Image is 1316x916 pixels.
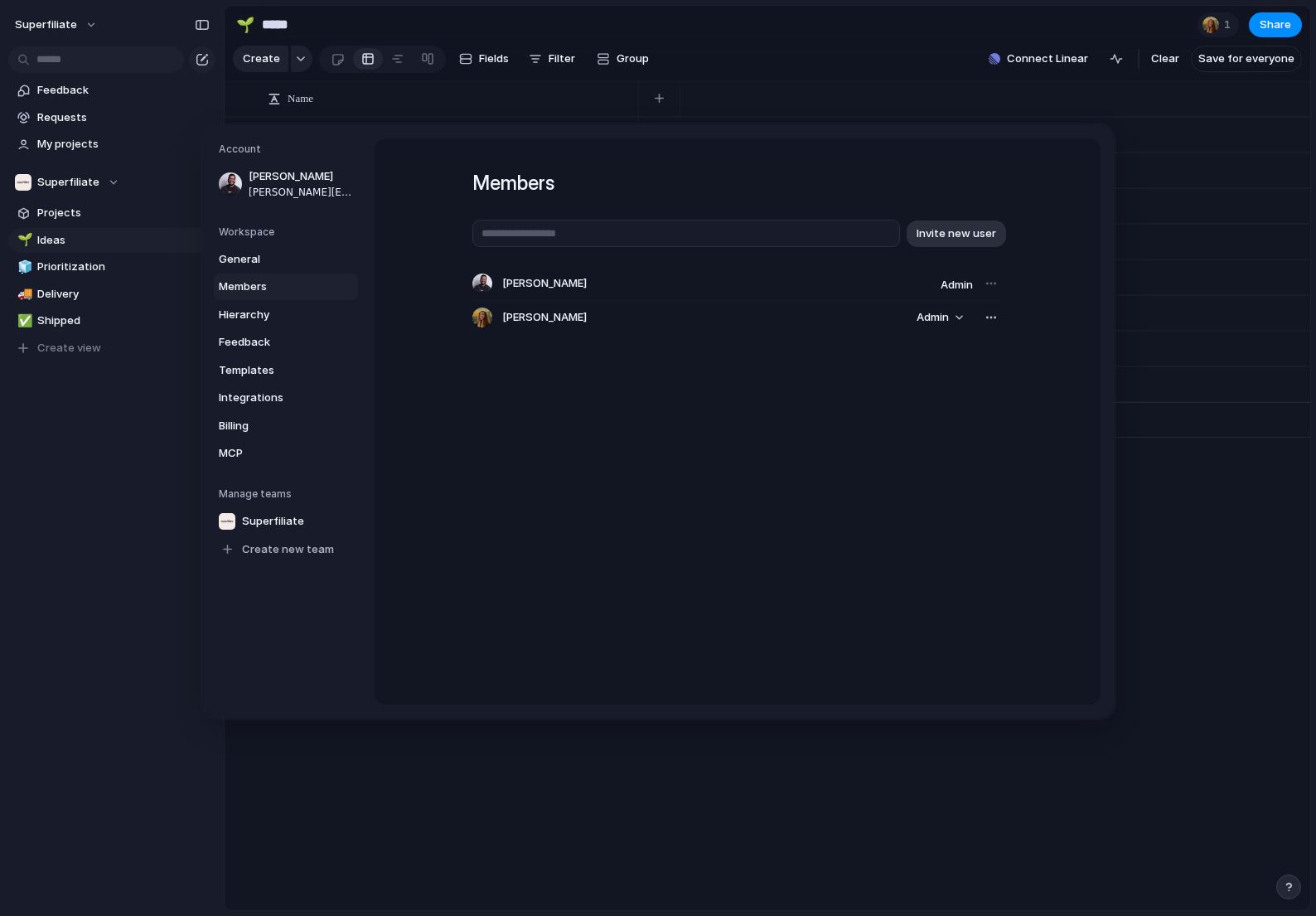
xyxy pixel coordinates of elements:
button: Invite new user [907,220,1006,246]
a: Create new team [214,536,358,562]
span: Hierarchy [219,306,325,322]
a: Billing [214,412,358,439]
span: Feedback [219,334,325,351]
span: [PERSON_NAME] [249,168,355,185]
span: Integrations [219,390,325,406]
span: General [219,250,325,267]
span: Billing [219,417,325,434]
h5: Workspace [219,224,358,239]
span: [PERSON_NAME][EMAIL_ADDRESS][DOMAIN_NAME] [249,184,355,199]
button: Admin [907,306,973,329]
h1: Members [472,168,1003,198]
span: MCP [219,445,325,462]
a: Superfiliate [214,507,358,534]
h5: Account [219,142,358,157]
span: Create new team [242,541,334,558]
a: Templates [214,356,358,383]
h5: Manage teams [219,486,358,501]
span: Templates [219,361,325,378]
span: Superfiliate [242,513,304,530]
a: [PERSON_NAME][PERSON_NAME][EMAIL_ADDRESS][DOMAIN_NAME] [214,163,358,205]
a: Integrations [214,385,358,411]
span: Members [219,279,325,295]
a: Hierarchy [214,301,358,327]
a: Feedback [214,329,358,356]
a: MCP [214,440,358,467]
a: General [214,245,358,272]
span: Admin [941,278,973,291]
span: Invite new user [917,225,996,242]
a: Members [214,274,358,300]
span: Admin [917,309,949,326]
span: [PERSON_NAME] [502,309,587,326]
span: [PERSON_NAME] [502,275,587,292]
